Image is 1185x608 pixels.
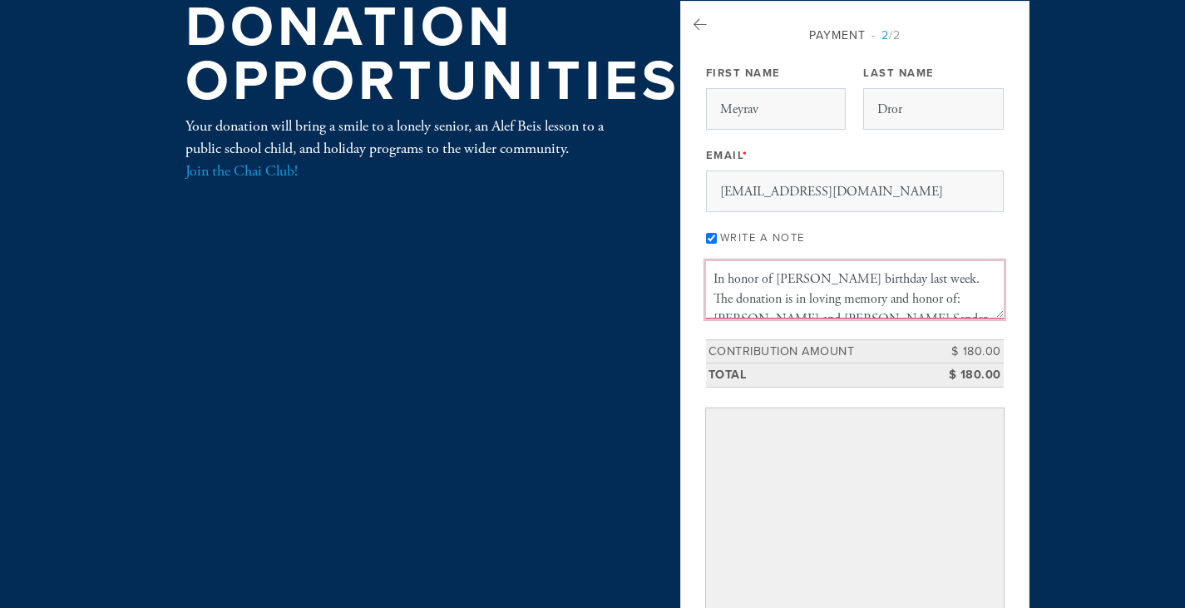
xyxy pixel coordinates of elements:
[881,28,889,42] span: 2
[929,339,1004,363] td: $ 180.00
[706,339,929,363] td: Contribution Amount
[863,66,935,81] label: Last Name
[929,363,1004,388] td: $ 180.00
[743,149,748,162] span: This field is required.
[706,148,748,163] label: Email
[871,28,901,42] span: /2
[706,27,1004,44] div: Payment
[720,231,805,245] label: Write a note
[185,1,680,108] h1: Donation Opportunities
[706,66,781,81] label: First Name
[185,161,298,180] a: Join the Chai Club!
[185,115,626,182] div: Your donation will bring a smile to a lonely senior, an Alef Beis lesson to a public school child...
[706,363,929,388] td: Total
